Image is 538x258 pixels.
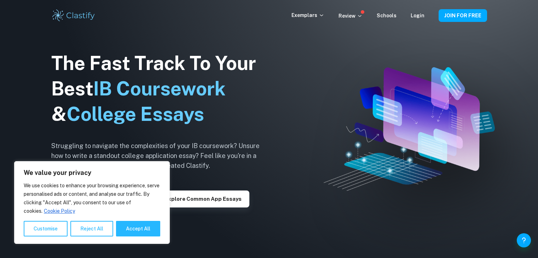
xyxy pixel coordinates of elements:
[66,103,204,125] span: College Essays
[291,11,324,19] p: Exemplars
[24,169,160,177] p: We value your privacy
[51,8,96,23] img: Clastify logo
[157,190,249,207] button: Explore Common App essays
[377,13,397,18] a: Schools
[14,161,170,244] div: We value your privacy
[116,221,160,236] button: Accept All
[24,221,68,236] button: Customise
[157,195,249,202] a: Explore Common App essays
[70,221,113,236] button: Reject All
[24,181,160,215] p: We use cookies to enhance your browsing experience, serve personalised ads or content, and analys...
[517,233,531,247] button: Help and Feedback
[339,12,363,20] p: Review
[44,208,75,214] a: Cookie Policy
[439,9,487,22] button: JOIN FOR FREE
[51,141,271,171] h6: Struggling to navigate the complexities of your IB coursework? Unsure how to write a standout col...
[93,77,226,100] span: IB Coursework
[324,67,495,191] img: Clastify hero
[51,51,271,127] h1: The Fast Track To Your Best &
[411,13,424,18] a: Login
